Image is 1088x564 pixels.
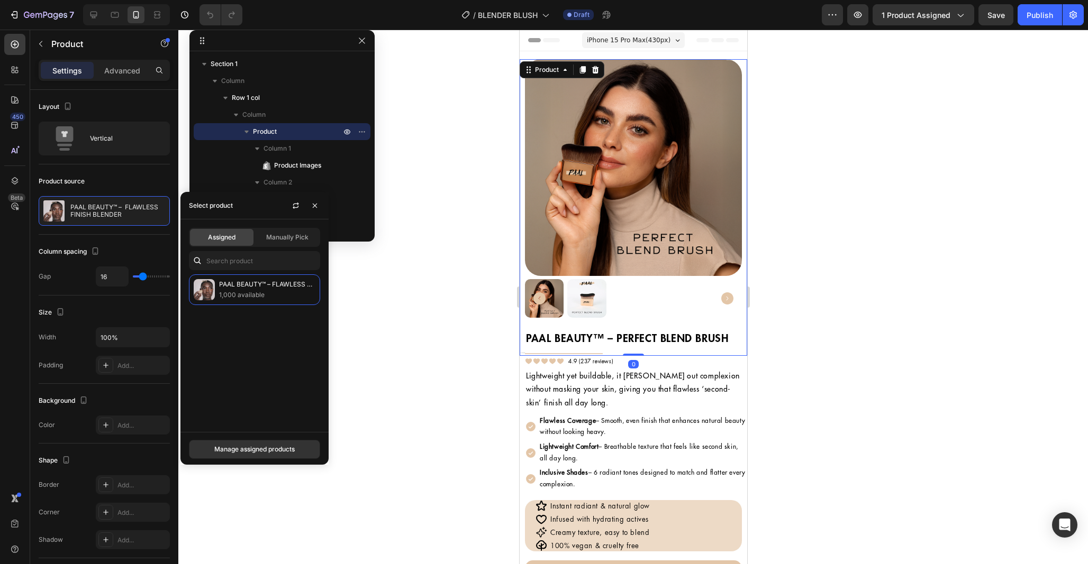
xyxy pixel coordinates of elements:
[39,306,67,320] div: Size
[43,200,65,221] img: product feature img
[5,531,222,555] button: Add to Cart
[39,507,60,517] div: Corner
[253,126,277,137] span: Product
[39,360,63,370] div: Padding
[39,480,59,489] div: Border
[117,535,167,545] div: Add...
[219,279,315,290] p: PAAL BEAUTY™ – FLAWLESS FINISH BLENDER
[39,394,90,408] div: Background
[232,93,260,103] span: Row 1 col
[189,251,320,270] input: Search in Settings & Advanced
[264,177,292,188] span: Column 2
[873,4,974,25] button: 1 product assigned
[987,11,1005,20] span: Save
[39,332,56,342] div: Width
[10,113,25,121] div: 450
[274,160,321,171] span: Product Images
[219,290,315,300] p: 1,000 available
[51,38,141,50] p: Product
[39,245,102,259] div: Column spacing
[1018,4,1062,25] button: Publish
[117,480,167,490] div: Add...
[1027,10,1053,21] div: Publish
[39,100,74,114] div: Layout
[39,272,51,281] div: Gap
[208,233,235,242] span: Assigned
[520,30,747,564] iframe: Design area
[1052,512,1077,538] div: Open Intercom Messenger
[194,279,215,300] img: collections
[39,177,85,186] div: Product source
[214,445,295,454] div: Manage assigned products
[882,10,950,21] span: 1 product assigned
[200,4,242,25] div: Undo/Redo
[266,233,309,242] span: Manually Pick
[221,76,244,86] span: Column
[473,10,476,21] span: /
[242,109,266,120] span: Column
[96,328,169,347] input: Auto
[90,126,155,151] div: Vertical
[478,10,538,21] span: BLENDER BLUSH
[117,421,167,430] div: Add...
[189,201,233,210] div: Select product
[52,65,82,76] p: Settings
[117,508,167,517] div: Add...
[39,535,63,544] div: Shadow
[574,10,590,20] span: Draft
[69,8,74,21] p: 7
[978,4,1013,25] button: Save
[4,4,79,25] button: 7
[104,65,140,76] p: Advanced
[70,204,165,218] p: PAAL BEAUTY™ – FLAWLESS FINISH BLENDER
[96,267,128,286] input: Auto
[264,143,291,154] span: Column 1
[39,420,55,430] div: Color
[117,361,167,371] div: Add...
[189,440,320,459] button: Manage assigned products
[39,454,72,468] div: Shape
[211,59,238,69] span: Section 1
[8,193,25,202] div: Beta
